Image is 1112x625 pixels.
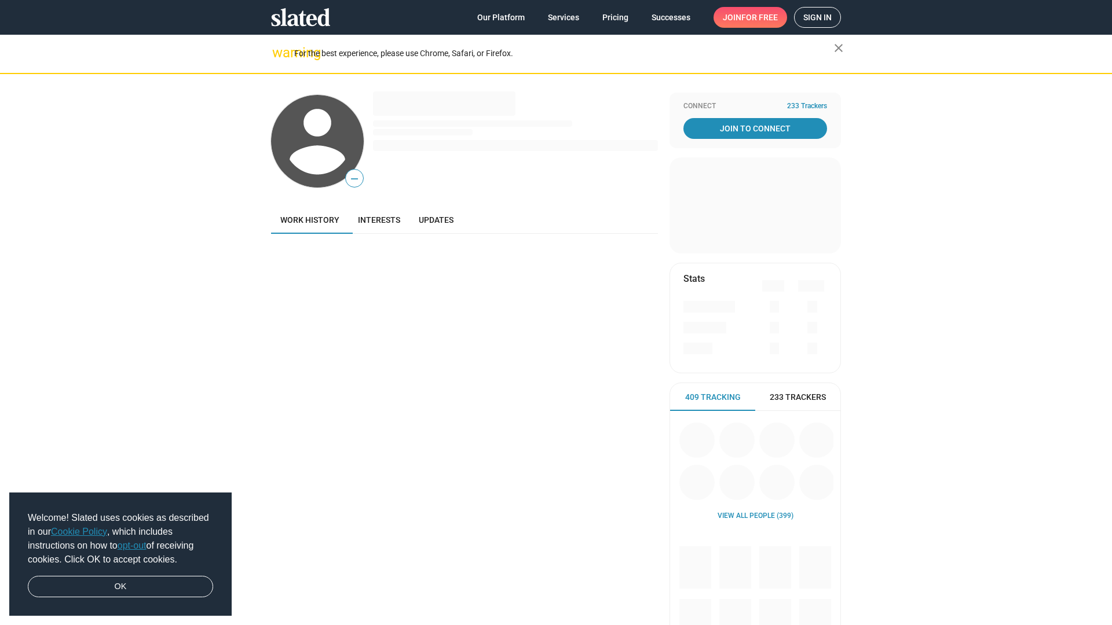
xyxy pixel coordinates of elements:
a: View all People (399) [718,512,793,521]
span: 409 Tracking [685,392,741,403]
span: Updates [419,215,453,225]
span: Services [548,7,579,28]
span: Join To Connect [686,118,825,139]
mat-icon: warning [272,46,286,60]
span: Join [723,7,778,28]
a: Services [539,7,588,28]
a: Join To Connect [683,118,827,139]
a: Joinfor free [714,7,787,28]
span: Welcome! Slated uses cookies as described in our , which includes instructions on how to of recei... [28,511,213,567]
span: for free [741,7,778,28]
span: — [346,171,363,186]
span: Pricing [602,7,628,28]
a: Successes [642,7,700,28]
span: Work history [280,215,339,225]
div: For the best experience, please use Chrome, Safari, or Firefox. [294,46,834,61]
a: Work history [271,206,349,234]
a: dismiss cookie message [28,576,213,598]
a: Pricing [593,7,638,28]
span: Our Platform [477,7,525,28]
a: Our Platform [468,7,534,28]
span: 233 Trackers [787,102,827,111]
a: Sign in [794,7,841,28]
div: Connect [683,102,827,111]
a: Interests [349,206,409,234]
span: 233 Trackers [770,392,826,403]
a: opt-out [118,541,147,550]
span: Interests [358,215,400,225]
a: Updates [409,206,463,234]
a: Cookie Policy [51,527,107,536]
mat-icon: close [832,41,846,55]
div: cookieconsent [9,492,232,616]
mat-card-title: Stats [683,273,705,285]
span: Sign in [803,8,832,27]
span: Successes [652,7,690,28]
